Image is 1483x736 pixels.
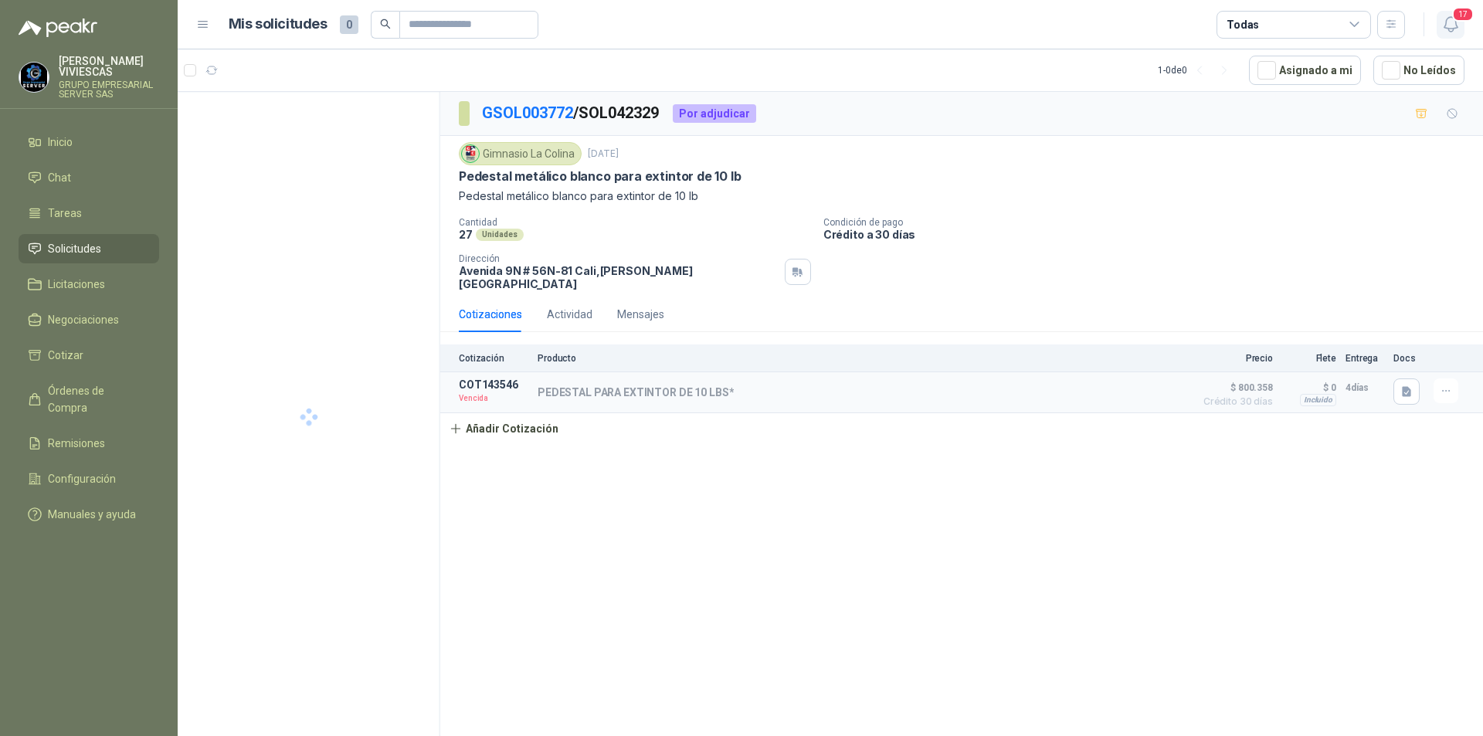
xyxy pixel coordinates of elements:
span: Cotizar [48,347,83,364]
p: Vencida [459,391,528,406]
span: Inicio [48,134,73,151]
div: Cotizaciones [459,306,522,323]
a: Tareas [19,198,159,228]
p: [PERSON_NAME] VIVIESCAS [59,56,159,77]
img: Company Logo [19,63,49,92]
a: Órdenes de Compra [19,376,159,422]
span: Negociaciones [48,311,119,328]
div: Actividad [547,306,592,323]
p: Dirección [459,253,779,264]
button: Añadir Cotización [440,413,567,444]
a: Cotizar [19,341,159,370]
a: Manuales y ayuda [19,500,159,529]
p: GRUPO EMPRESARIAL SERVER SAS [59,80,159,99]
span: $ 800.358 [1196,378,1273,397]
p: Docs [1393,353,1424,364]
p: Entrega [1346,353,1384,364]
span: Tareas [48,205,82,222]
div: Mensajes [617,306,664,323]
p: COT143546 [459,378,528,391]
a: Inicio [19,127,159,157]
p: 4 días [1346,378,1384,397]
span: Configuración [48,470,116,487]
span: Licitaciones [48,276,105,293]
div: 1 - 0 de 0 [1158,58,1237,83]
a: Remisiones [19,429,159,458]
a: Chat [19,163,159,192]
p: / SOL042329 [482,101,660,125]
button: Asignado a mi [1249,56,1361,85]
a: Configuración [19,464,159,493]
img: Company Logo [462,145,479,162]
span: Manuales y ayuda [48,506,136,523]
span: 17 [1452,7,1474,22]
p: [DATE] [588,147,619,161]
span: Chat [48,169,71,186]
button: 17 [1437,11,1464,39]
div: Por adjudicar [673,104,756,123]
h1: Mis solicitudes [229,13,327,36]
div: Gimnasio La Colina [459,142,582,165]
p: Producto [538,353,1186,364]
p: Precio [1196,353,1273,364]
p: $ 0 [1282,378,1336,397]
p: 27 [459,228,473,241]
p: Pedestal metálico blanco para extintor de 10 lb [459,168,741,185]
img: Logo peakr [19,19,97,37]
p: Avenida 9N # 56N-81 Cali , [PERSON_NAME][GEOGRAPHIC_DATA] [459,264,779,290]
span: Remisiones [48,435,105,452]
div: Unidades [476,229,524,241]
a: GSOL003772 [482,103,573,122]
p: PEDESTAL PARA EXTINTOR DE 10 LBS* [538,386,734,399]
span: Solicitudes [48,240,101,257]
p: Crédito a 30 días [823,228,1477,241]
a: Licitaciones [19,270,159,299]
a: Negociaciones [19,305,159,334]
p: Condición de pago [823,217,1477,228]
button: No Leídos [1373,56,1464,85]
span: 0 [340,15,358,34]
p: Cantidad [459,217,811,228]
a: Solicitudes [19,234,159,263]
p: Pedestal metálico blanco para extintor de 10 lb [459,188,1464,205]
div: Incluido [1300,394,1336,406]
span: search [380,19,391,29]
span: Crédito 30 días [1196,397,1273,406]
p: Flete [1282,353,1336,364]
span: Órdenes de Compra [48,382,144,416]
div: Todas [1227,16,1259,33]
p: Cotización [459,353,528,364]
